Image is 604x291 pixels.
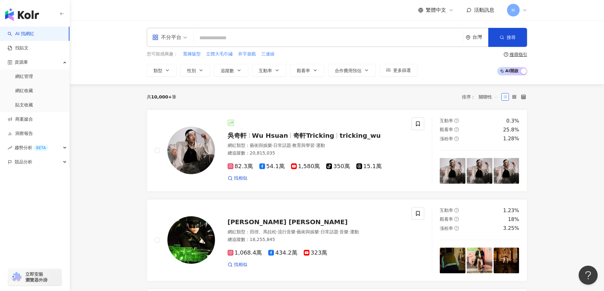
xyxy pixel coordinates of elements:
span: 立體大毛巾繡 [206,51,233,57]
span: question-circle [454,208,459,212]
span: 吳奇軒 [228,132,247,139]
div: 25.8% [503,126,519,133]
span: · [319,229,320,234]
a: searchAI 找網紅 [8,31,34,37]
span: 搜尋 [507,35,516,40]
a: KOL Avatar[PERSON_NAME] [PERSON_NAME]網紅類型：田徑、馬拉松·流行音樂·藝術與娛樂·日常話題·音樂·運動總追蹤數：18,255,8451,068.4萬434.... [147,199,527,281]
span: 藝術與娛樂 [297,229,319,234]
span: question-circle [454,127,459,132]
a: 找相似 [228,175,247,181]
span: 類型 [153,68,162,73]
span: 互動率 [440,118,453,123]
img: logo [5,8,39,21]
span: 藝術與娛樂 [250,143,272,148]
span: 日常話題 [273,143,291,148]
div: 網紅類型 ： [228,142,404,149]
span: 性別 [187,68,196,73]
span: 15.1萬 [356,163,382,170]
span: [PERSON_NAME] [PERSON_NAME] [228,218,348,226]
span: 三連線 [261,51,275,57]
span: 54.1萬 [259,163,285,170]
a: 洞察報告 [8,130,33,137]
button: 井字遊戲 [238,51,256,58]
span: 350萬 [326,163,350,170]
div: 總追蹤數 ： 20,815,035 [228,150,404,156]
span: 立即安裝 瀏覽器外掛 [25,271,48,283]
button: 三連線 [261,51,275,58]
a: 找貼文 [8,45,29,51]
span: 流行音樂 [278,229,296,234]
button: 類型 [147,64,177,77]
span: 教育與學習 [292,143,315,148]
span: 漲粉率 [440,136,453,141]
span: 323萬 [304,250,327,256]
span: appstore [152,34,159,41]
button: 寬褲版型 [183,51,201,58]
button: 合作費用預估 [328,64,376,77]
span: 1,068.4萬 [228,250,262,256]
img: post-image [440,248,465,273]
span: 運動 [316,143,325,148]
a: 商案媒合 [8,116,33,123]
span: 運動 [350,229,359,234]
a: chrome extension立即安裝 瀏覽器外掛 [8,269,62,286]
div: 台灣 [472,35,488,40]
span: · [276,229,278,234]
span: 找相似 [234,175,247,181]
div: 0.3% [506,117,519,124]
span: environment [466,35,471,40]
img: post-image [494,248,519,273]
span: · [348,229,350,234]
button: 搜尋 [488,28,527,47]
span: 更多篩選 [393,68,411,73]
div: 搜尋指引 [510,52,527,57]
span: 觀看率 [297,68,310,73]
img: post-image [467,248,492,273]
span: 觀看率 [440,217,453,222]
span: · [272,143,273,148]
span: question-circle [454,118,459,123]
span: 競品分析 [15,155,32,169]
span: question-circle [504,52,508,57]
span: 434.2萬 [268,250,297,256]
button: 性別 [180,64,210,77]
span: 漲粉率 [440,226,453,231]
span: 資源庫 [15,55,28,69]
span: 82.3萬 [228,163,253,170]
iframe: Help Scout Beacon - Open [579,266,598,285]
a: 網紅管理 [15,73,33,80]
span: · [315,143,316,148]
button: 更多篩選 [380,64,418,77]
span: 奇軒Tricking [293,132,334,139]
span: 繁體中文 [426,7,446,14]
a: 網紅收藏 [15,88,33,94]
div: 共 筆 [147,94,177,99]
a: 貼文收藏 [15,102,33,108]
button: 觀看率 [290,64,324,77]
span: 10,000+ [151,94,172,99]
span: 互動率 [440,208,453,213]
div: 3.25% [503,225,519,232]
span: question-circle [454,226,459,231]
button: 立體大毛巾繡 [206,51,233,58]
span: 合作費用預估 [335,68,361,73]
img: post-image [467,158,492,184]
button: 追蹤數 [214,64,248,77]
a: KOL Avatar吳奇軒Wu Hsuan奇軒Trickingtricking_wu網紅類型：藝術與娛樂·日常話題·教育與學習·運動總追蹤數：20,815,03582.3萬54.1萬1,580萬... [147,110,527,192]
span: · [296,229,297,234]
span: 音樂 [340,229,348,234]
span: 1,580萬 [291,163,320,170]
div: 18% [508,216,519,223]
div: 1.28% [503,135,519,142]
img: chrome extension [10,272,23,282]
img: KOL Avatar [167,127,215,174]
img: post-image [440,158,465,184]
button: 互動率 [252,64,286,77]
span: · [338,229,340,234]
span: question-circle [454,136,459,141]
span: 您可能感興趣： [147,51,178,57]
span: 井字遊戲 [238,51,256,57]
span: tricking_wu [340,132,381,139]
div: 不分平台 [152,32,181,42]
span: 觀看率 [440,127,453,132]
